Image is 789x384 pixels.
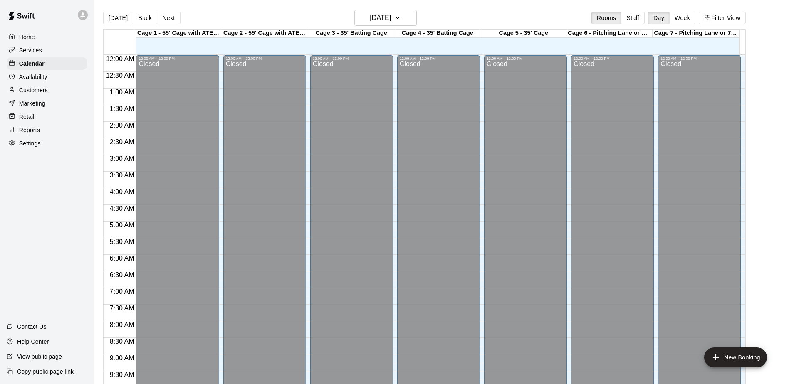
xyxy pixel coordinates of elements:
button: Rooms [591,12,621,24]
div: 12:00 AM – 12:00 PM [139,57,216,61]
button: [DATE] [354,10,417,26]
button: Week [669,12,695,24]
div: Cage 3 - 35' Batting Cage [308,30,394,37]
span: 12:00 AM [104,55,136,62]
p: Retail [19,113,35,121]
span: 8:00 AM [108,321,136,328]
p: Reports [19,126,40,134]
span: 4:00 AM [108,188,136,195]
a: Retail [7,111,87,123]
p: Copy public page link [17,367,74,376]
span: 9:30 AM [108,371,136,378]
div: 12:00 AM – 12:00 PM [226,57,304,61]
div: 12:00 AM – 12:00 PM [313,57,391,61]
span: 4:30 AM [108,205,136,212]
p: Marketing [19,99,45,108]
div: Cage 5 - 35' Cage [480,30,566,37]
div: 12:00 AM – 12:00 PM [487,57,564,61]
p: Settings [19,139,41,148]
span: 9:00 AM [108,354,136,362]
a: Calendar [7,57,87,70]
a: Services [7,44,87,57]
button: Next [157,12,180,24]
span: 6:30 AM [108,271,136,278]
a: Reports [7,124,87,136]
button: Staff [621,12,645,24]
span: 7:30 AM [108,305,136,312]
span: 2:00 AM [108,122,136,129]
span: 6:00 AM [108,255,136,262]
button: [DATE] [103,12,133,24]
span: 7:00 AM [108,288,136,295]
p: Availability [19,73,47,81]
button: add [704,347,767,367]
div: Cage 2 - 55' Cage with ATEC M3X 2.0 Baseball Pitching Machine [222,30,308,37]
div: Cage 6 - Pitching Lane or Hitting (35' Cage) [566,30,653,37]
a: Marketing [7,97,87,110]
span: 5:30 AM [108,238,136,245]
div: 12:00 AM – 12:00 PM [660,57,738,61]
p: Calendar [19,59,45,68]
button: Day [648,12,670,24]
a: Settings [7,137,87,150]
span: 12:30 AM [104,72,136,79]
button: Filter View [699,12,745,24]
p: View public page [17,352,62,361]
div: 12:00 AM – 12:00 PM [574,57,651,61]
span: 1:00 AM [108,89,136,96]
span: 3:30 AM [108,172,136,179]
span: 1:30 AM [108,105,136,112]
p: Help Center [17,337,49,346]
span: 2:30 AM [108,138,136,145]
span: 3:00 AM [108,155,136,162]
p: Contact Us [17,322,47,331]
a: Availability [7,71,87,83]
button: Back [133,12,157,24]
p: Home [19,33,35,41]
p: Customers [19,86,48,94]
a: Customers [7,84,87,96]
div: Cage 1 - 55' Cage with ATEC M3X 2.0 Baseball Pitching Machine [136,30,222,37]
a: Home [7,31,87,43]
span: 5:00 AM [108,222,136,229]
p: Services [19,46,42,54]
div: Cage 7 - Pitching Lane or 70' Cage for live at-bats [653,30,739,37]
div: Cage 4 - 35' Batting Cage [394,30,480,37]
h6: [DATE] [370,12,391,24]
div: 12:00 AM – 12:00 PM [400,57,477,61]
span: 8:30 AM [108,338,136,345]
